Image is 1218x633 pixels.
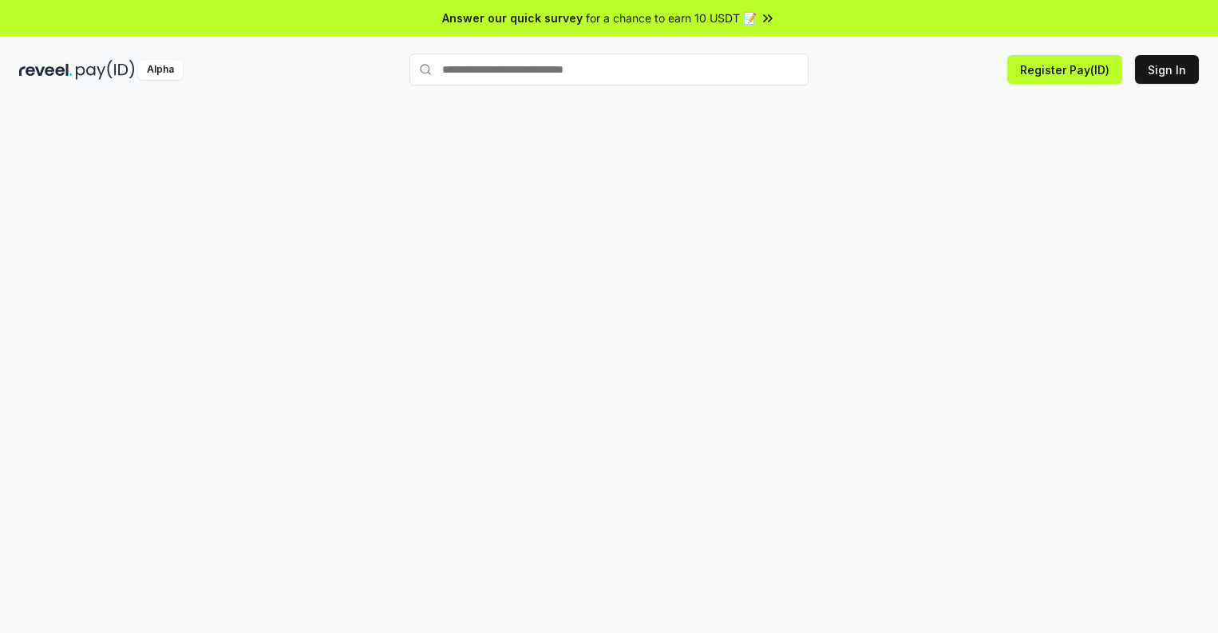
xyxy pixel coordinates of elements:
[586,10,757,26] span: for a chance to earn 10 USDT 📝
[442,10,583,26] span: Answer our quick survey
[138,60,183,80] div: Alpha
[19,60,73,80] img: reveel_dark
[1007,55,1122,84] button: Register Pay(ID)
[76,60,135,80] img: pay_id
[1135,55,1199,84] button: Sign In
